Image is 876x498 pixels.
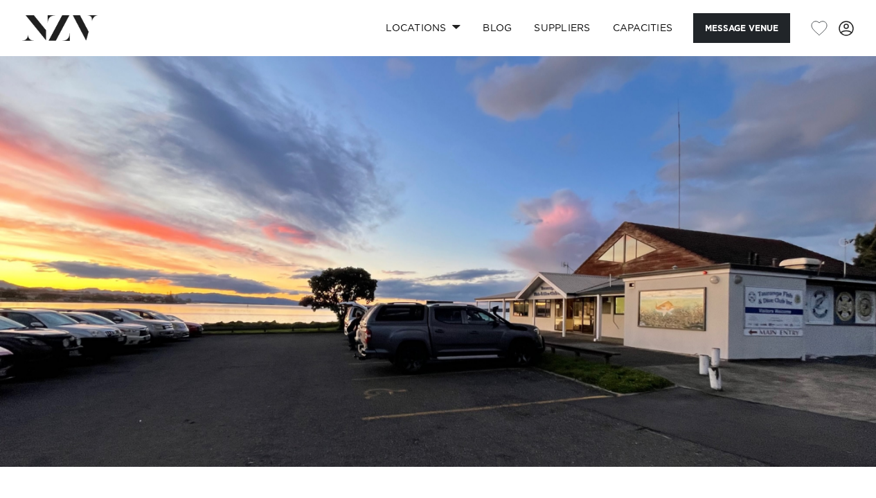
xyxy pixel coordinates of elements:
a: Capacities [602,13,684,43]
img: nzv-logo.png [22,15,98,40]
a: BLOG [472,13,523,43]
button: Message Venue [693,13,790,43]
a: Locations [375,13,472,43]
a: SUPPLIERS [523,13,601,43]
